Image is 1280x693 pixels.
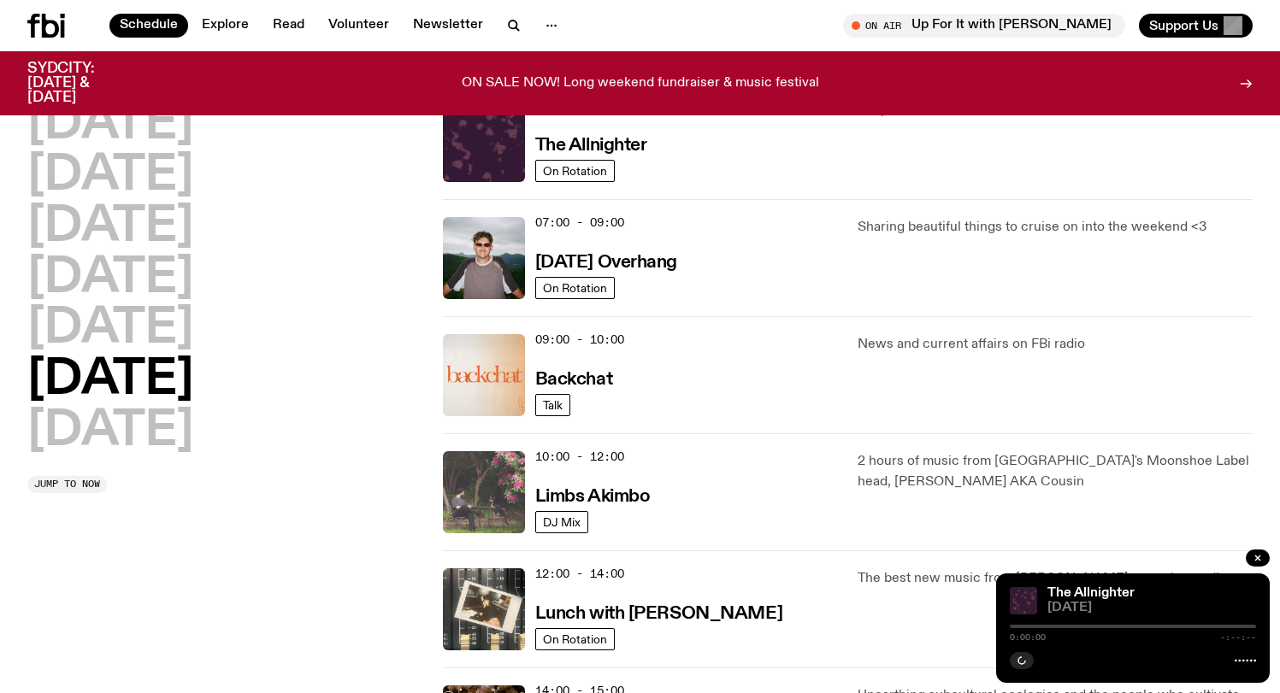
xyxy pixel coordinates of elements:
[1047,586,1135,600] a: The Allnighter
[27,152,193,200] button: [DATE]
[535,485,651,506] a: Limbs Akimbo
[535,628,615,650] a: On Rotation
[858,217,1253,238] p: Sharing beautiful things to cruise on into the weekend <3
[443,217,525,299] img: Harrie Hastings stands in front of cloud-covered sky and rolling hills. He's wearing sunglasses a...
[27,255,193,302] button: [DATE]
[535,214,624,231] span: 07:00 - 09:00
[443,451,525,533] img: Jackson sits at an outdoor table, legs crossed and gazing at a black and brown dog also sitting a...
[543,398,563,411] span: Talk
[1149,18,1218,33] span: Support Us
[858,451,1253,492] p: 2 hours of music from [GEOGRAPHIC_DATA]'s Moonshoe Label head, [PERSON_NAME] AKA Cousin
[535,371,612,389] h3: Backchat
[27,101,193,149] button: [DATE]
[27,408,193,455] button: [DATE]
[535,137,647,155] h3: The Allnighter
[535,160,615,182] a: On Rotation
[403,14,493,38] a: Newsletter
[1047,602,1256,614] span: [DATE]
[27,203,193,251] button: [DATE]
[1010,633,1046,642] span: 0:00:00
[109,14,188,38] a: Schedule
[535,332,624,348] span: 09:00 - 10:00
[858,334,1253,355] p: News and current affairs on FBi radio
[543,281,607,294] span: On Rotation
[535,277,615,299] a: On Rotation
[1139,14,1253,38] button: Support Us
[535,605,782,623] h3: Lunch with [PERSON_NAME]
[543,515,581,528] span: DJ Mix
[462,76,819,91] p: ON SALE NOW! Long weekend fundraiser & music festival
[535,133,647,155] a: The Allnighter
[535,254,677,272] h3: [DATE] Overhang
[858,568,1253,589] p: The best new music from [PERSON_NAME], aus + beyond!
[34,479,100,489] span: Jump to now
[843,14,1125,38] button: On AirUp For It with [PERSON_NAME]
[1220,633,1256,642] span: -:--:--
[535,488,651,506] h3: Limbs Akimbo
[543,164,607,177] span: On Rotation
[318,14,399,38] a: Volunteer
[535,566,624,582] span: 12:00 - 14:00
[262,14,315,38] a: Read
[535,602,782,623] a: Lunch with [PERSON_NAME]
[535,511,588,533] a: DJ Mix
[443,568,525,650] img: A polaroid of Ella Avni in the studio on top of the mixer which is also located in the studio.
[27,62,137,105] h3: SYDCITY: [DATE] & [DATE]
[27,356,193,404] button: [DATE]
[535,367,612,389] a: Backchat
[27,476,107,493] button: Jump to now
[535,394,570,416] a: Talk
[535,449,624,465] span: 10:00 - 12:00
[535,250,677,272] a: [DATE] Overhang
[543,632,607,645] span: On Rotation
[192,14,259,38] a: Explore
[27,305,193,353] button: [DATE]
